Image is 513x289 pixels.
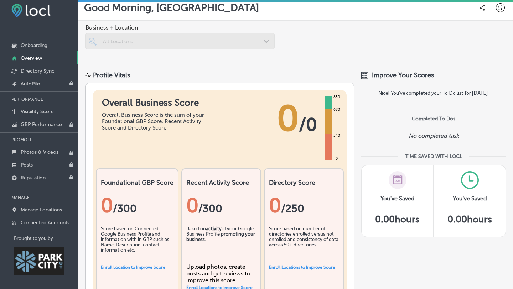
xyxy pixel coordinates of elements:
[102,112,209,131] div: Overall Business Score is the sum of your Foundational GBP Score, Recent Activity Score and Direc...
[84,2,259,14] p: Good Morning, [GEOGRAPHIC_DATA]
[21,55,42,61] p: Overview
[186,194,256,217] div: 0
[101,265,165,270] a: Enroll Location to Improve Score
[334,156,339,162] div: 0
[21,81,42,87] p: AutoPilot
[405,153,462,159] div: TIME SAVED WITH LOCL
[102,97,209,108] h1: Overall Business Score
[332,107,341,112] div: 680
[447,214,492,225] h5: 0.00 hours
[375,214,420,225] h5: 0.00 hours
[206,226,222,231] b: activity
[269,226,339,262] div: Score based on number of directories enrolled versus not enrolled and consistency of data across ...
[380,195,415,202] h3: You've Saved
[186,263,256,284] div: Upload photos, create posts and get reviews to improve this score.
[21,68,55,74] p: Directory Sync
[93,71,130,79] div: Profile Vitals
[11,4,51,17] img: fda3e92497d09a02dc62c9cd864e3231.png
[269,179,339,186] h2: Directory Score
[332,94,341,100] div: 850
[21,175,46,181] p: Reputation
[21,42,47,48] p: Onboarding
[277,97,299,140] span: 0
[372,71,434,79] span: Improve Your Scores
[21,121,62,127] p: GBP Performance
[186,179,256,186] h2: Recent Activity Score
[299,114,317,135] span: / 0
[21,149,58,155] p: Photos & Videos
[101,226,173,262] div: Score based on Connected Google Business Profile and information with in GBP such as Name, Descri...
[14,247,64,275] img: Park City
[101,194,173,217] div: 0
[269,194,339,217] div: 0
[21,220,69,226] p: Connected Accounts
[281,202,304,215] span: /250
[113,202,137,215] span: / 300
[186,226,256,262] div: Based on of your Google Business Profile .
[101,179,173,186] h2: Foundational GBP Score
[21,162,33,168] p: Posts
[332,133,341,138] div: 340
[453,195,487,202] h3: You've Saved
[361,90,506,96] label: Nice! You've completed your To Do list for [DATE].
[21,109,54,115] p: Visibility Score
[85,24,275,31] span: Business + Location
[21,207,62,213] p: Manage Locations
[269,265,335,270] a: Enroll Locations to Improve Score
[412,116,455,122] div: Completed To Dos
[409,132,459,139] p: No completed task
[14,236,78,241] p: Brought to you by
[198,202,222,215] span: /300
[186,231,255,242] b: promoting your business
